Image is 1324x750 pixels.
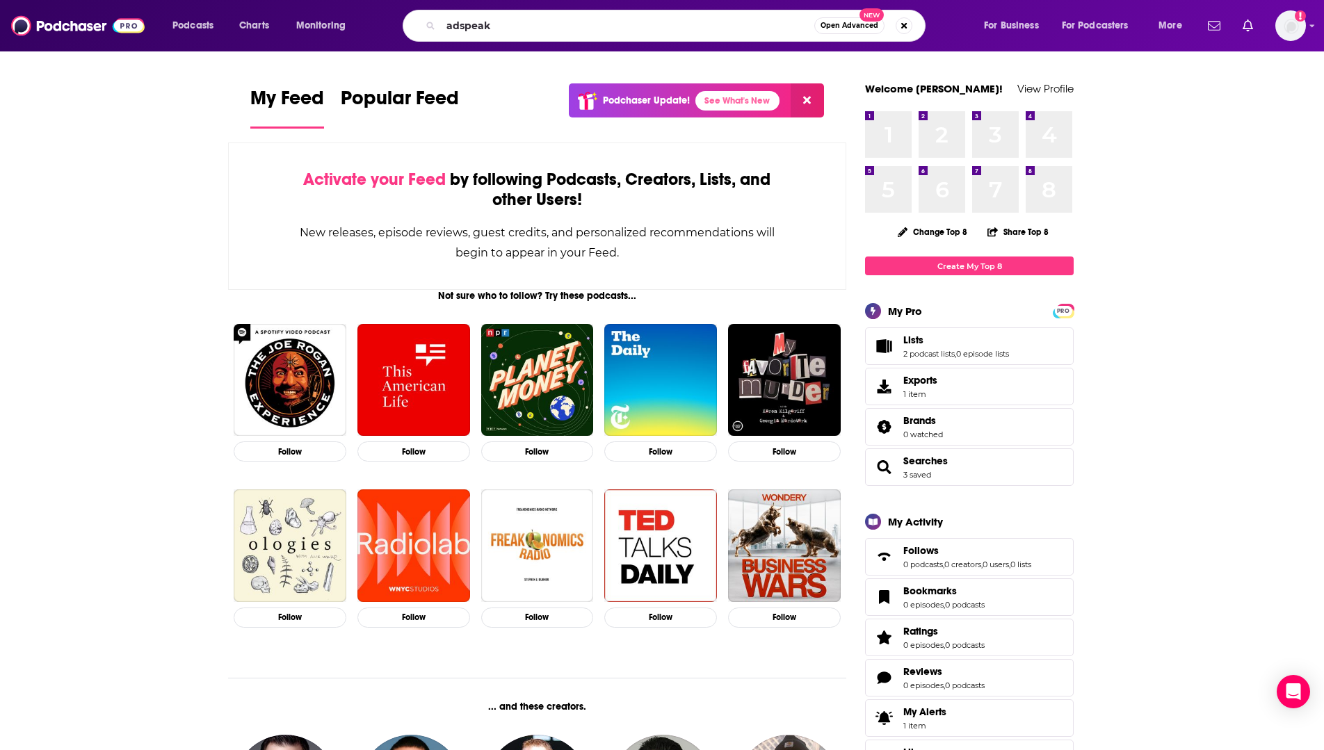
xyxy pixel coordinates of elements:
img: Radiolab [357,489,470,602]
a: 0 lists [1010,560,1031,569]
a: Exports [865,368,1074,405]
a: Searches [870,457,898,477]
span: My Feed [250,86,324,118]
span: My Alerts [870,708,898,728]
button: Follow [357,441,470,462]
a: View Profile [1017,82,1074,95]
button: Follow [728,608,841,628]
a: 0 podcasts [903,560,943,569]
span: Popular Feed [341,86,459,118]
span: Reviews [903,665,942,678]
span: Monitoring [296,16,346,35]
span: , [944,600,945,610]
a: Searches [903,455,948,467]
span: , [943,560,944,569]
span: PRO [1055,306,1072,316]
a: Ratings [870,628,898,647]
img: User Profile [1275,10,1306,41]
span: Exports [870,377,898,396]
button: Follow [728,441,841,462]
span: , [955,349,956,359]
a: Bookmarks [903,585,985,597]
a: 0 watched [903,430,943,439]
a: Create My Top 8 [865,256,1074,275]
div: Search podcasts, credits, & more... [416,10,939,42]
div: My Pro [888,304,922,318]
button: Open AdvancedNew [814,17,885,34]
button: open menu [286,15,364,37]
span: , [981,560,983,569]
a: Reviews [870,668,898,687]
div: ... and these creators. [228,701,846,712]
span: Ratings [865,619,1074,656]
a: Show notifications dropdown [1237,14,1259,38]
span: Exports [903,374,937,386]
span: , [944,640,945,650]
span: Brands [903,414,936,427]
button: Follow [604,441,717,462]
a: Follows [903,544,1031,557]
a: My Alerts [865,699,1074,737]
a: Brands [870,417,898,437]
div: My Activity [888,515,943,528]
input: Search podcasts, credits, & more... [441,15,814,37]
span: My Alerts [903,706,946,718]
button: Follow [481,441,594,462]
a: 0 creators [944,560,981,569]
img: This American Life [357,324,470,437]
button: Follow [234,441,346,462]
span: Follows [865,538,1074,576]
span: , [944,680,945,690]
button: Change Top 8 [889,223,976,241]
img: The Daily [604,324,717,437]
span: 1 item [903,721,946,731]
a: Bookmarks [870,587,898,607]
span: Lists [865,327,1074,365]
span: More [1158,16,1182,35]
a: Ratings [903,625,985,637]
a: Reviews [903,665,985,678]
div: Open Intercom Messenger [1277,675,1310,708]
img: Podchaser - Follow, Share and Rate Podcasts [11,13,145,39]
a: Charts [230,15,277,37]
a: 0 episodes [903,640,944,650]
span: Searches [865,448,1074,486]
div: Not sure who to follow? Try these podcasts... [228,290,846,302]
span: Logged in as TrevorC [1275,10,1306,41]
a: PRO [1055,305,1072,316]
a: 0 episode lists [956,349,1009,359]
img: Freakonomics Radio [481,489,594,602]
span: Open Advanced [821,22,878,29]
img: Planet Money [481,324,594,437]
span: Ratings [903,625,938,637]
a: My Feed [250,86,324,129]
a: 3 saved [903,470,931,480]
a: 2 podcast lists [903,349,955,359]
p: Podchaser Update! [603,95,690,106]
a: Follows [870,547,898,566]
img: Ologies with Alie Ward [234,489,346,602]
button: Follow [481,608,594,628]
a: 0 podcasts [945,600,985,610]
a: Lists [903,334,1009,346]
span: Follows [903,544,939,557]
span: Activate your Feed [303,169,446,190]
a: Popular Feed [341,86,459,129]
img: The Joe Rogan Experience [234,324,346,437]
button: Follow [357,608,470,628]
button: Share Top 8 [987,218,1049,245]
svg: Add a profile image [1295,10,1306,22]
span: , [1009,560,1010,569]
img: TED Talks Daily [604,489,717,602]
a: Show notifications dropdown [1202,14,1226,38]
span: 1 item [903,389,937,399]
a: 0 users [983,560,1009,569]
span: Charts [239,16,269,35]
